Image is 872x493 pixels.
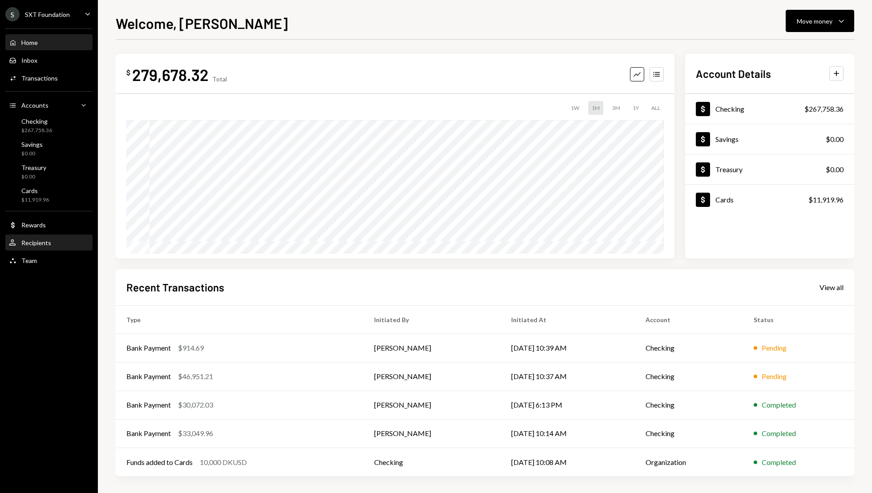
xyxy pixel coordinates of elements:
div: $267,758.36 [804,104,844,114]
div: Pending [762,371,787,382]
div: Cards [21,187,49,194]
div: Total [212,75,227,83]
div: Completed [762,400,796,410]
a: Savings$0.00 [685,124,854,154]
div: $ [126,68,130,77]
div: $267,758.36 [21,127,52,134]
div: S [5,7,20,21]
a: View all [820,282,844,292]
a: Treasury$0.00 [685,154,854,184]
td: [DATE] 6:13 PM [501,391,635,419]
div: 279,678.32 [132,65,209,85]
div: Transactions [21,74,58,82]
a: Transactions [5,70,93,86]
div: Funds added to Cards [126,457,193,468]
div: Checking [715,105,744,113]
div: Inbox [21,57,37,64]
button: Move money [786,10,854,32]
td: Checking [635,334,743,362]
div: 3M [609,101,624,115]
div: Team [21,257,37,264]
div: Treasury [715,165,743,174]
div: 10,000 DKUSD [200,457,247,468]
div: $0.00 [21,150,43,158]
td: [PERSON_NAME] [363,362,501,391]
td: [DATE] 10:14 AM [501,419,635,448]
div: Bank Payment [126,400,171,410]
h1: Welcome, [PERSON_NAME] [116,14,288,32]
td: [PERSON_NAME] [363,334,501,362]
div: $33,049.96 [178,428,213,439]
td: [DATE] 10:39 AM [501,334,635,362]
div: Pending [762,343,787,353]
div: View all [820,283,844,292]
a: Savings$0.00 [5,138,93,159]
div: Bank Payment [126,371,171,382]
a: Team [5,252,93,268]
td: Checking [635,362,743,391]
div: Treasury [21,164,46,171]
a: Accounts [5,97,93,113]
div: $914.69 [178,343,204,353]
div: Bank Payment [126,343,171,353]
div: Accounts [21,101,48,109]
a: Checking$267,758.36 [5,115,93,136]
th: Type [116,305,363,334]
h2: Recent Transactions [126,280,224,295]
div: Completed [762,457,796,468]
div: $0.00 [826,164,844,175]
td: Organization [635,448,743,476]
a: Inbox [5,52,93,68]
div: $46,951.21 [178,371,213,382]
td: [DATE] 10:08 AM [501,448,635,476]
div: $0.00 [21,173,46,181]
div: Savings [715,135,739,143]
div: ALL [648,101,664,115]
th: Status [743,305,854,334]
th: Account [635,305,743,334]
th: Initiated At [501,305,635,334]
div: $30,072.03 [178,400,213,410]
div: Move money [797,16,832,26]
div: Rewards [21,221,46,229]
div: $11,919.96 [21,196,49,204]
div: $11,919.96 [808,194,844,205]
a: Rewards [5,217,93,233]
td: Checking [635,419,743,448]
a: Cards$11,919.96 [5,184,93,206]
div: Checking [21,117,52,125]
h2: Account Details [696,66,771,81]
div: Bank Payment [126,428,171,439]
div: Cards [715,195,734,204]
td: [DATE] 10:37 AM [501,362,635,391]
a: Recipients [5,234,93,251]
div: Home [21,39,38,46]
div: $0.00 [826,134,844,145]
a: Home [5,34,93,50]
div: Savings [21,141,43,148]
td: Checking [635,391,743,419]
a: Checking$267,758.36 [685,94,854,124]
a: Cards$11,919.96 [685,185,854,214]
td: Checking [363,448,501,476]
div: 1W [567,101,583,115]
div: 1M [588,101,603,115]
th: Initiated By [363,305,501,334]
td: [PERSON_NAME] [363,391,501,419]
td: [PERSON_NAME] [363,419,501,448]
div: Completed [762,428,796,439]
div: 1Y [629,101,642,115]
a: Treasury$0.00 [5,161,93,182]
div: SXT Foundation [25,11,70,18]
div: Recipients [21,239,51,246]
